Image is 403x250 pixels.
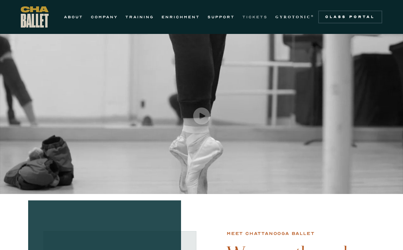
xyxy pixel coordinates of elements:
a: Class Portal [318,11,382,23]
a: SUPPORT [208,13,235,21]
a: COMPANY [91,13,118,21]
a: home [21,6,49,28]
a: ENRICHMENT [162,13,200,21]
a: TICKETS [242,13,268,21]
div: Class Portal [322,14,378,20]
a: ABOUT [64,13,83,21]
div: Meet chattanooga ballet [227,230,314,238]
strong: GYROTONIC [275,15,311,19]
a: GYROTONIC® [275,13,314,21]
sup: ® [311,14,314,18]
a: TRAINING [125,13,154,21]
